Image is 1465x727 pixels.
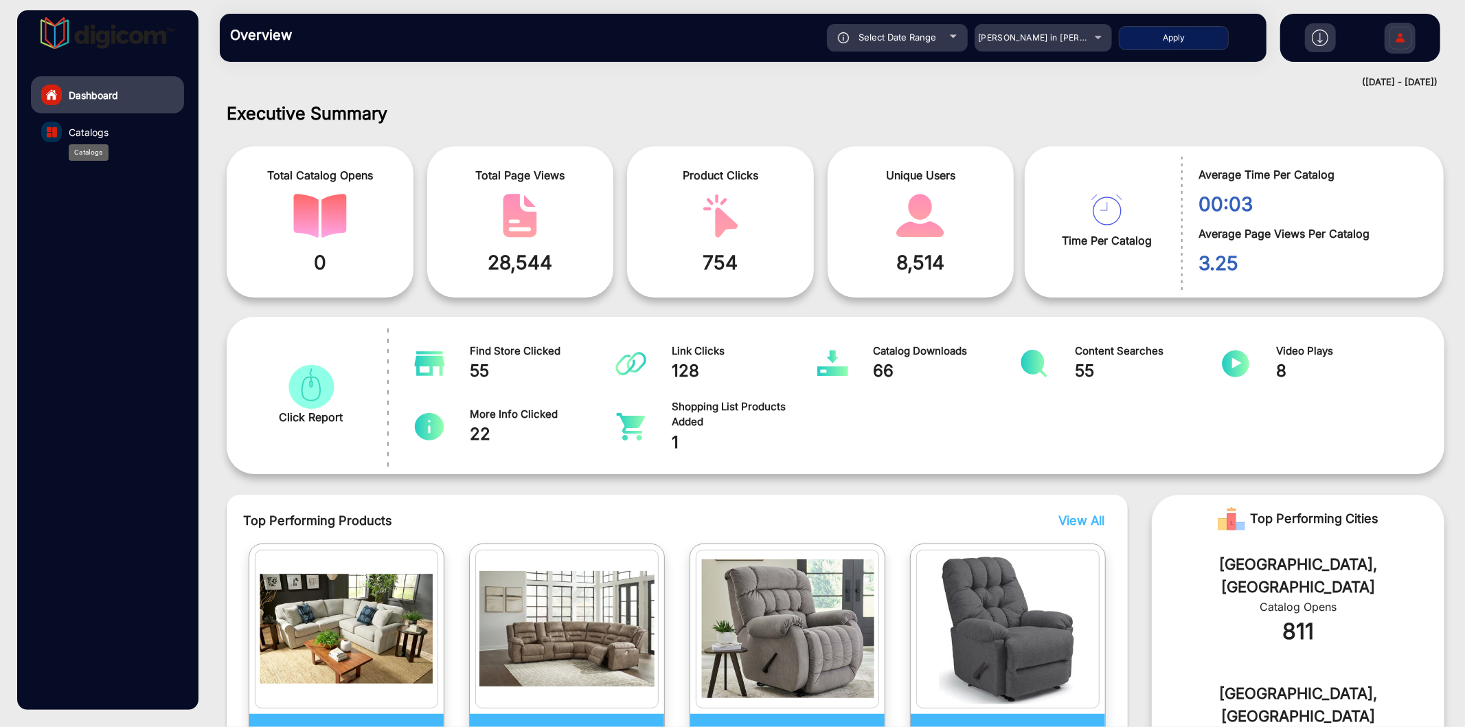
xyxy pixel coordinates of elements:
[470,359,616,383] span: 55
[479,554,655,704] img: catalog
[838,167,1004,183] span: Unique Users
[615,350,646,377] img: catalog
[279,409,343,425] span: Click Report
[838,248,1004,277] span: 8,514
[438,167,604,183] span: Total Page Views
[69,125,109,139] span: Catalogs
[894,194,947,238] img: catalog
[1119,26,1229,50] button: Apply
[672,399,817,430] span: Shopping List Products Added
[31,113,184,150] a: Catalogs
[1251,505,1379,533] span: Top Performing Cities
[237,248,403,277] span: 0
[920,554,1096,704] img: catalog
[672,430,817,455] span: 1
[1172,615,1424,648] div: 811
[69,88,118,102] span: Dashboard
[615,413,646,440] img: catalog
[1199,166,1423,183] span: Average Time Per Catalog
[859,32,936,43] span: Select Date Range
[700,554,876,704] img: catalog
[237,167,403,183] span: Total Catalog Opens
[1218,505,1245,533] img: Rank image
[1055,511,1101,530] button: View All
[1199,190,1423,219] span: 00:03
[493,194,547,238] img: catalog
[69,144,109,161] div: Catalogs
[1220,350,1251,377] img: catalog
[1199,225,1423,242] span: Average Page Views Per Catalog
[259,554,435,704] img: catalog
[672,359,817,383] span: 128
[672,344,817,359] span: Link Clicks
[470,422,616,447] span: 22
[817,350,848,377] img: catalog
[1058,513,1104,528] span: View All
[1075,344,1220,359] span: Content Searches
[438,248,604,277] span: 28,544
[1386,16,1415,64] img: Sign%20Up.svg
[1091,194,1122,225] img: catalog
[230,27,422,43] h3: Overview
[227,103,1444,124] h1: Executive Summary
[1172,599,1424,615] div: Catalog Opens
[41,17,175,49] img: vmg-logo
[1312,30,1328,46] img: h2download.svg
[1277,344,1422,359] span: Video Plays
[1277,359,1422,383] span: 8
[874,359,1019,383] span: 66
[243,511,906,530] span: Top Performing Products
[637,248,804,277] span: 754
[470,407,616,423] span: More Info Clicked
[1075,359,1220,383] span: 55
[414,413,445,440] img: catalog
[1019,350,1049,377] img: catalog
[31,76,184,113] a: Dashboard
[1172,553,1424,599] div: [GEOGRAPHIC_DATA], [GEOGRAPHIC_DATA]
[293,194,347,238] img: catalog
[1199,249,1423,278] span: 3.25
[637,167,804,183] span: Product Clicks
[47,127,57,137] img: catalog
[284,365,338,409] img: catalog
[874,344,1019,359] span: Catalog Downloads
[45,89,58,101] img: home
[206,76,1438,89] div: ([DATE] - [DATE])
[694,194,747,238] img: catalog
[470,344,616,359] span: Find Store Clicked
[838,32,850,43] img: icon
[978,32,1130,43] span: [PERSON_NAME] in [PERSON_NAME]
[414,350,445,377] img: catalog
